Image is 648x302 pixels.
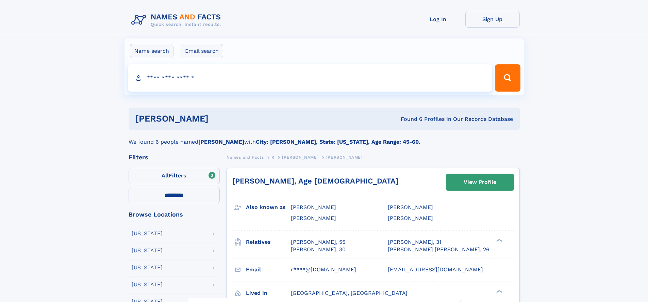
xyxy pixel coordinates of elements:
[162,172,169,179] span: All
[388,266,483,273] span: [EMAIL_ADDRESS][DOMAIN_NAME]
[198,139,244,145] b: [PERSON_NAME]
[129,154,220,160] div: Filters
[132,248,163,253] div: [US_STATE]
[246,287,291,299] h3: Lived in
[256,139,419,145] b: City: [PERSON_NAME], State: [US_STATE], Age Range: 45-60
[411,11,465,28] a: Log In
[495,238,503,242] div: ❯
[129,130,520,146] div: We found 6 people named with .
[246,264,291,275] h3: Email
[271,153,275,161] a: R
[326,155,363,160] span: [PERSON_NAME]
[495,64,520,92] button: Search Button
[227,153,264,161] a: Names and Facts
[291,246,346,253] a: [PERSON_NAME], 30
[495,289,503,293] div: ❯
[129,168,220,184] label: Filters
[132,231,163,236] div: [US_STATE]
[130,44,173,58] label: Name search
[132,282,163,287] div: [US_STATE]
[388,238,441,246] a: [PERSON_NAME], 31
[291,290,408,296] span: [GEOGRAPHIC_DATA], [GEOGRAPHIC_DATA]
[271,155,275,160] span: R
[291,238,345,246] a: [PERSON_NAME], 55
[135,114,305,123] h1: [PERSON_NAME]
[246,236,291,248] h3: Relatives
[388,215,433,221] span: [PERSON_NAME]
[129,211,220,218] div: Browse Locations
[232,177,398,185] a: [PERSON_NAME], Age [DEMOGRAPHIC_DATA]
[388,246,489,253] a: [PERSON_NAME] [PERSON_NAME], 26
[282,153,318,161] a: [PERSON_NAME]
[282,155,318,160] span: [PERSON_NAME]
[291,204,336,210] span: [PERSON_NAME]
[129,11,227,29] img: Logo Names and Facts
[181,44,223,58] label: Email search
[132,265,163,270] div: [US_STATE]
[465,11,520,28] a: Sign Up
[291,215,336,221] span: [PERSON_NAME]
[128,64,492,92] input: search input
[464,174,496,190] div: View Profile
[388,204,433,210] span: [PERSON_NAME]
[246,202,291,213] h3: Also known as
[446,174,514,190] a: View Profile
[304,115,513,123] div: Found 6 Profiles In Our Records Database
